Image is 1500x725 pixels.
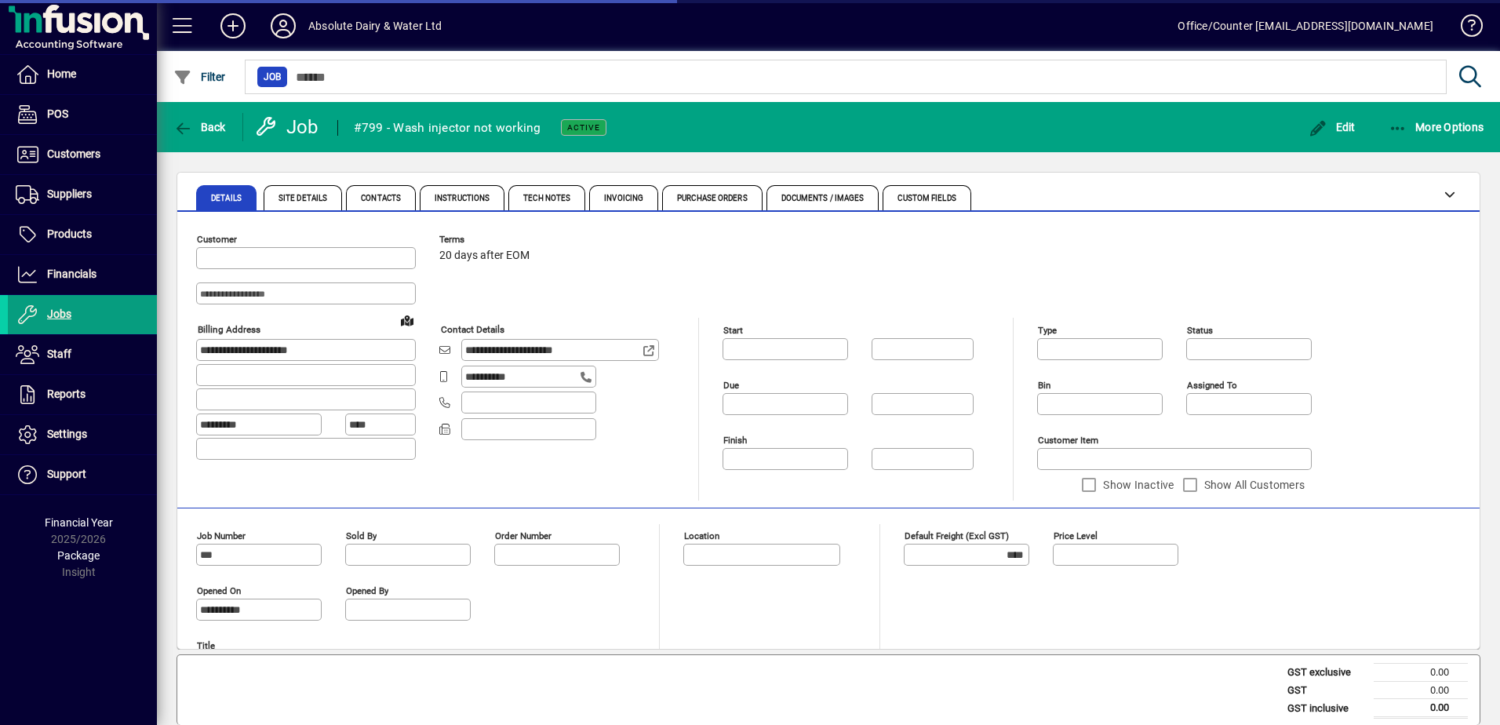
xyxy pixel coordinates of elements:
span: Package [57,549,100,562]
mat-label: Opened On [197,585,241,596]
span: 20 days after EOM [439,250,530,262]
span: Settings [47,428,87,440]
mat-label: Price Level [1054,530,1098,541]
span: Instructions [435,195,490,202]
mat-label: Type [1038,325,1057,336]
button: Add [208,12,258,40]
span: Purchase Orders [677,195,748,202]
span: Invoicing [604,195,643,202]
button: Filter [169,63,230,91]
mat-label: Order number [495,530,552,541]
span: Financial Year [45,516,113,529]
button: More Options [1385,113,1488,141]
div: Job [255,115,322,140]
span: Active [567,122,600,133]
span: Jobs [47,308,71,320]
a: Home [8,55,157,94]
mat-label: Sold by [346,530,377,541]
mat-label: Title [197,640,215,651]
mat-label: Start [723,325,743,336]
td: 0.00 [1374,664,1468,682]
span: More Options [1389,121,1484,133]
a: Reports [8,375,157,414]
span: Filter [173,71,226,83]
span: Terms [439,235,533,245]
span: Support [47,468,86,480]
mat-label: Finish [723,435,747,446]
a: Staff [8,335,157,374]
span: Suppliers [47,188,92,200]
button: Profile [258,12,308,40]
app-page-header-button: Back [157,113,243,141]
span: Contacts [361,195,401,202]
span: Home [47,67,76,80]
button: Back [169,113,230,141]
span: Back [173,121,226,133]
a: View on map [395,308,420,333]
mat-label: Bin [1038,380,1050,391]
mat-label: Customer [197,234,237,245]
span: Products [47,228,92,240]
a: Financials [8,255,157,294]
span: Details [211,195,242,202]
mat-label: Job number [197,530,246,541]
mat-label: Default Freight (excl GST) [905,530,1009,541]
a: Knowledge Base [1449,3,1480,54]
span: Job [264,69,281,85]
mat-label: Customer Item [1038,435,1098,446]
a: POS [8,95,157,134]
span: POS [47,107,68,120]
mat-label: Status [1187,325,1213,336]
td: 0.00 [1374,699,1468,718]
mat-label: Opened by [346,585,388,596]
span: Custom Fields [897,195,956,202]
a: Support [8,455,157,494]
span: Financials [47,268,96,280]
mat-label: Due [723,380,739,391]
div: #799 - Wash injector not working [354,115,541,140]
div: Absolute Dairy & Water Ltd [308,13,442,38]
button: Edit [1305,113,1360,141]
a: Products [8,215,157,254]
mat-label: Location [684,530,719,541]
td: GST [1280,681,1374,699]
span: Staff [47,348,71,360]
td: GST inclusive [1280,699,1374,718]
td: GST exclusive [1280,664,1374,682]
a: Suppliers [8,175,157,214]
span: Documents / Images [781,195,865,202]
span: Edit [1309,121,1356,133]
mat-label: Assigned to [1187,380,1237,391]
span: Reports [47,388,86,400]
a: Settings [8,415,157,454]
td: 0.00 [1374,681,1468,699]
span: Tech Notes [523,195,570,202]
span: Customers [47,148,100,160]
div: Office/Counter [EMAIL_ADDRESS][DOMAIN_NAME] [1178,13,1433,38]
a: Customers [8,135,157,174]
span: Site Details [279,195,327,202]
